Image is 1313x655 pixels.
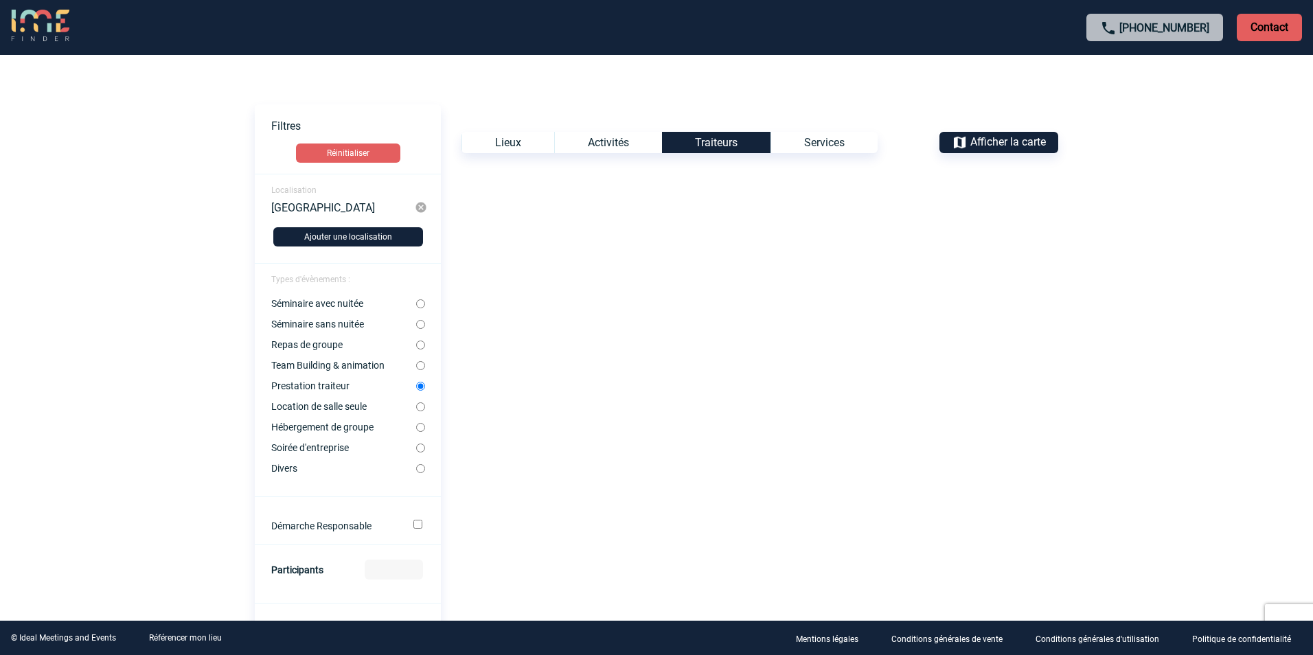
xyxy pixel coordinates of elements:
p: Filtres [271,119,441,133]
span: Afficher la carte [970,135,1046,148]
label: Location de salle seule [271,401,416,412]
div: [GEOGRAPHIC_DATA] [271,201,415,214]
p: Contact [1237,14,1302,41]
button: Ajouter une localisation [273,227,423,246]
label: Hébergement de groupe [271,422,416,433]
div: Activités [554,132,662,153]
input: Démarche Responsable [413,520,422,529]
a: [PHONE_NUMBER] [1119,21,1209,34]
a: Conditions générales d'utilisation [1025,632,1181,645]
a: Politique de confidentialité [1181,632,1313,645]
a: Conditions générales de vente [880,632,1025,645]
div: Services [770,132,878,153]
div: © Ideal Meetings and Events [11,633,116,643]
span: Localisation [271,185,317,195]
a: Référencer mon lieu [149,633,222,643]
label: Démarche Responsable [271,520,394,531]
label: Participants [271,564,323,575]
p: Politique de confidentialité [1192,634,1291,644]
img: cancel-24-px-g.png [415,201,427,214]
p: Conditions générales de vente [891,634,1003,644]
p: Mentions légales [796,634,858,644]
label: Team Building & animation [271,360,416,371]
label: Divers [271,463,416,474]
span: Types d'évènements : [271,275,350,284]
label: Prestation traiteur [271,380,416,391]
div: Traiteurs [662,132,770,153]
div: Lieux [461,132,554,153]
label: Séminaire avec nuitée [271,298,416,309]
img: call-24-px.png [1100,20,1117,36]
label: Soirée d'entreprise [271,442,416,453]
label: Repas de groupe [271,339,416,350]
p: Conditions générales d'utilisation [1036,634,1159,644]
label: Séminaire sans nuitée [271,319,416,330]
a: Réinitialiser [255,143,441,163]
button: Réinitialiser [296,143,400,163]
a: Mentions légales [785,632,880,645]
